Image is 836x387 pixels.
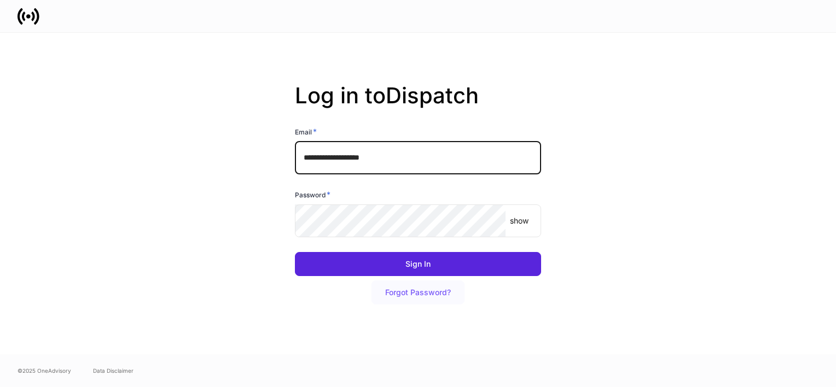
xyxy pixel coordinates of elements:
div: Sign In [405,260,431,268]
a: Data Disclaimer [93,366,133,375]
button: Sign In [295,252,541,276]
button: Forgot Password? [371,280,465,304]
h2: Log in to Dispatch [295,83,541,126]
span: © 2025 OneAdvisory [18,366,71,375]
div: Forgot Password? [385,289,451,296]
h6: Password [295,189,330,200]
h6: Email [295,126,317,137]
p: show [510,215,529,226]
